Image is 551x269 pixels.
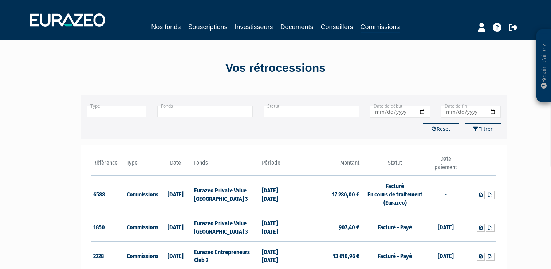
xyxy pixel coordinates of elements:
a: Investisseurs [235,22,273,32]
td: - [429,176,463,213]
td: 17 280,00 € [294,176,361,213]
button: Reset [423,123,459,133]
th: Montant [294,155,361,176]
th: Date [159,155,193,176]
td: 1850 [91,213,125,241]
td: 6588 [91,176,125,213]
td: 907,40 € [294,213,361,241]
td: Eurazeo Private Value [GEOGRAPHIC_DATA] 3 [192,176,260,213]
td: [DATE] [DATE] [260,176,294,213]
a: Nos fonds [151,22,181,32]
td: Eurazeo Private Value [GEOGRAPHIC_DATA] 3 [192,213,260,241]
th: Période [260,155,294,176]
img: 1732889491-logotype_eurazeo_blanc_rvb.png [30,13,105,27]
th: Date paiement [429,155,463,176]
a: Documents [280,22,314,32]
td: Commissions [125,176,159,213]
th: Référence [91,155,125,176]
th: Statut [361,155,429,176]
p: Besoin d'aide ? [540,33,548,99]
td: Commissions [125,213,159,241]
td: Facturé En cours de traitement (Eurazeo) [361,176,429,213]
div: Vos rétrocessions [68,60,483,77]
th: Fonds [192,155,260,176]
td: Facturé - Payé [361,213,429,241]
a: Souscriptions [188,22,227,32]
td: [DATE] [429,213,463,241]
a: Conseillers [321,22,353,32]
button: Filtrer [465,123,501,133]
th: Type [125,155,159,176]
td: [DATE] [159,213,193,241]
td: [DATE] [DATE] [260,213,294,241]
td: [DATE] [159,176,193,213]
a: Commissions [361,22,400,33]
